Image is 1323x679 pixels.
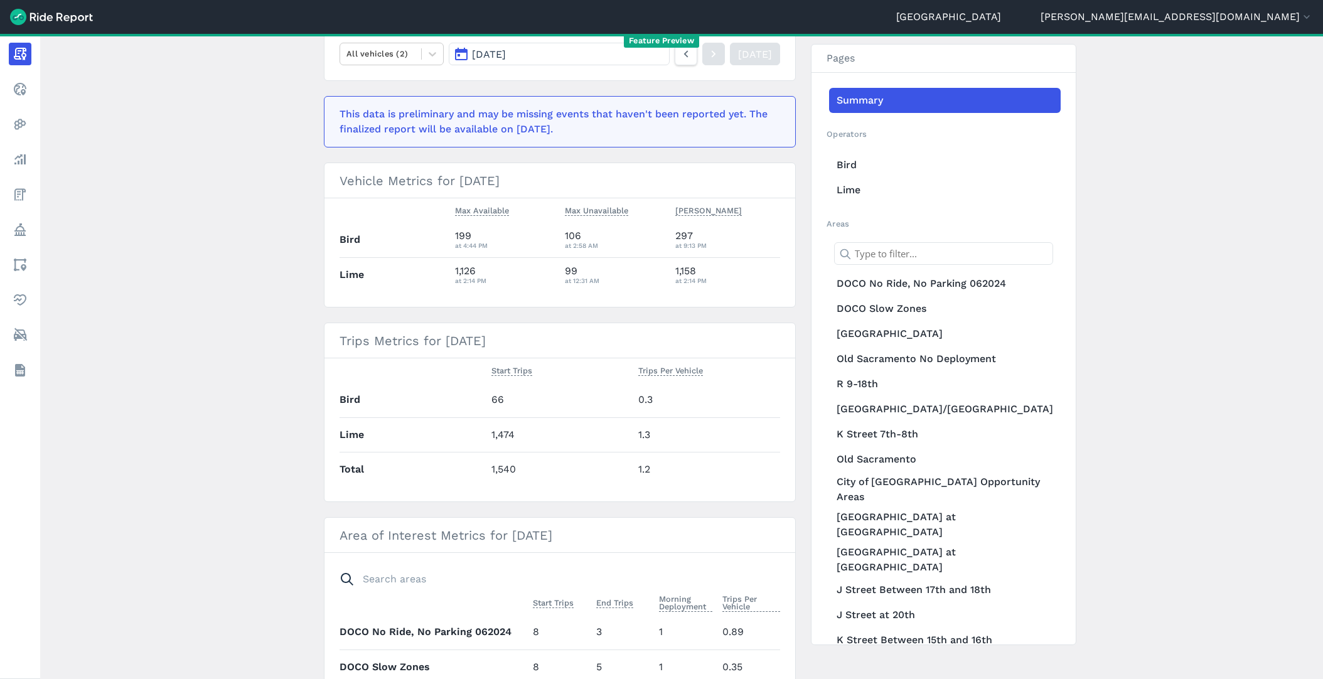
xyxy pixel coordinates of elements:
span: [PERSON_NAME] [675,203,742,216]
th: Bird [340,223,450,257]
a: Old Sacramento [829,447,1061,472]
div: 99 [565,264,665,286]
td: 8 [528,615,591,650]
td: 0.89 [717,615,781,650]
div: at 12:31 AM [565,275,665,286]
button: [PERSON_NAME] [675,203,742,218]
span: Feature Preview [624,35,699,48]
a: Old Sacramento No Deployment [829,346,1061,372]
div: 1,158 [675,264,781,286]
a: Heatmaps [9,113,31,136]
h3: Trips Metrics for [DATE] [324,323,795,358]
div: 297 [675,228,781,251]
th: Lime [340,257,450,292]
div: at 4:44 PM [455,240,555,251]
a: K Street Between 15th and 16th [829,628,1061,653]
div: 106 [565,228,665,251]
input: Search areas [332,568,773,591]
a: Policy [9,218,31,241]
td: 1.3 [633,417,780,452]
button: End Trips [596,596,633,611]
span: Start Trips [533,596,574,608]
button: Start Trips [491,363,532,378]
span: Trips Per Vehicle [638,363,703,376]
a: Bird [829,152,1061,178]
div: at 2:58 AM [565,240,665,251]
a: [GEOGRAPHIC_DATA] at [GEOGRAPHIC_DATA] [829,507,1061,542]
a: Report [9,43,31,65]
a: J Street at 20th [829,602,1061,628]
a: Health [9,289,31,311]
button: Max Unavailable [565,203,628,218]
div: at 2:14 PM [455,275,555,286]
button: Trips Per Vehicle [722,592,781,614]
a: [DATE] [730,43,780,65]
a: [GEOGRAPHIC_DATA] [896,9,1001,24]
span: Start Trips [491,363,532,376]
a: ModeShift [9,324,31,346]
input: Type to filter... [834,242,1053,265]
td: 1,540 [486,452,633,486]
button: Max Available [455,203,509,218]
td: 1.2 [633,452,780,486]
span: Max Available [455,203,509,216]
span: End Trips [596,596,633,608]
a: Datasets [9,359,31,382]
a: K Street 7th-8th [829,422,1061,447]
a: Fees [9,183,31,206]
a: Summary [829,88,1061,113]
a: DOCO No Ride, No Parking 062024 [829,271,1061,296]
a: Analyze [9,148,31,171]
h2: Operators [827,128,1061,140]
a: [GEOGRAPHIC_DATA] [829,321,1061,346]
h2: Areas [827,218,1061,230]
th: Bird [340,383,486,417]
div: This data is preliminary and may be missing events that haven't been reported yet. The finalized ... [340,107,773,137]
a: DOCO Slow Zones [829,296,1061,321]
span: Morning Deployment [659,592,712,612]
div: at 9:13 PM [675,240,781,251]
th: DOCO No Ride, No Parking 062024 [340,615,528,650]
th: Lime [340,417,486,452]
button: Start Trips [533,596,574,611]
button: [DATE] [449,43,670,65]
span: Max Unavailable [565,203,628,216]
div: at 2:14 PM [675,275,781,286]
td: 1,474 [486,417,633,452]
td: 66 [486,383,633,417]
span: [DATE] [472,48,506,60]
span: Trips Per Vehicle [722,592,781,612]
a: Areas [9,254,31,276]
h3: Pages [811,45,1076,73]
h3: Vehicle Metrics for [DATE] [324,163,795,198]
td: 0.3 [633,383,780,417]
a: City of [GEOGRAPHIC_DATA] Opportunity Areas [829,472,1061,507]
img: Ride Report [10,9,93,25]
a: R 9-18th [829,372,1061,397]
a: [GEOGRAPHIC_DATA] at [GEOGRAPHIC_DATA] [829,542,1061,577]
a: J Street Between 17th and 18th [829,577,1061,602]
button: [PERSON_NAME][EMAIL_ADDRESS][DOMAIN_NAME] [1041,9,1313,24]
div: 1,126 [455,264,555,286]
td: 3 [591,615,655,650]
th: Total [340,452,486,486]
td: 1 [654,615,717,650]
h3: Area of Interest Metrics for [DATE] [324,518,795,553]
button: Morning Deployment [659,592,712,614]
div: 199 [455,228,555,251]
a: Realtime [9,78,31,100]
a: [GEOGRAPHIC_DATA]/[GEOGRAPHIC_DATA] [829,397,1061,422]
a: Lime [829,178,1061,203]
button: Trips Per Vehicle [638,363,703,378]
